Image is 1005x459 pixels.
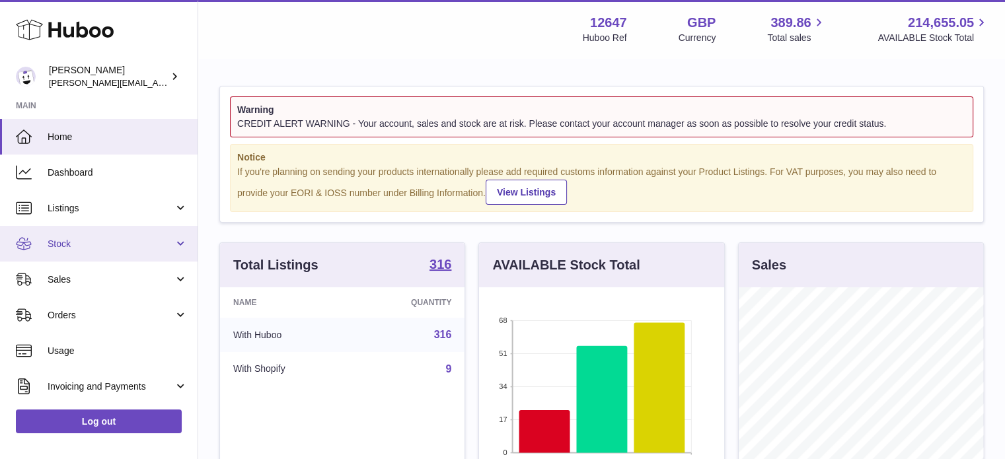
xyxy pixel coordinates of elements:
[237,151,966,164] strong: Notice
[48,238,174,250] span: Stock
[752,256,786,274] h3: Sales
[500,382,507,390] text: 34
[687,14,716,32] strong: GBP
[49,64,168,89] div: [PERSON_NAME]
[237,118,966,130] div: CREDIT ALERT WARNING - Your account, sales and stock are at risk. Please contact your account man...
[590,14,627,32] strong: 12647
[48,380,174,393] span: Invoicing and Payments
[429,258,451,273] a: 316
[220,318,352,352] td: With Huboo
[48,202,174,215] span: Listings
[500,316,507,324] text: 68
[220,352,352,386] td: With Shopify
[486,180,567,205] a: View Listings
[352,287,465,318] th: Quantity
[233,256,318,274] h3: Total Listings
[503,448,507,456] text: 0
[434,329,452,340] a: 316
[500,415,507,423] text: 17
[500,349,507,357] text: 51
[679,32,716,44] div: Currency
[908,14,974,32] span: 214,655.05
[16,67,36,87] img: peter@pinter.co.uk
[445,363,451,374] a: 9
[48,131,188,143] span: Home
[48,345,188,357] span: Usage
[237,166,966,205] div: If you're planning on sending your products internationally please add required customs informati...
[877,14,989,44] a: 214,655.05 AVAILABLE Stock Total
[583,32,627,44] div: Huboo Ref
[429,258,451,271] strong: 316
[16,409,182,433] a: Log out
[220,287,352,318] th: Name
[767,14,826,44] a: 389.86 Total sales
[877,32,989,44] span: AVAILABLE Stock Total
[49,77,336,88] span: [PERSON_NAME][EMAIL_ADDRESS][PERSON_NAME][DOMAIN_NAME]
[48,309,174,322] span: Orders
[492,256,640,274] h3: AVAILABLE Stock Total
[237,104,966,116] strong: Warning
[48,273,174,286] span: Sales
[767,32,826,44] span: Total sales
[48,166,188,179] span: Dashboard
[770,14,811,32] span: 389.86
